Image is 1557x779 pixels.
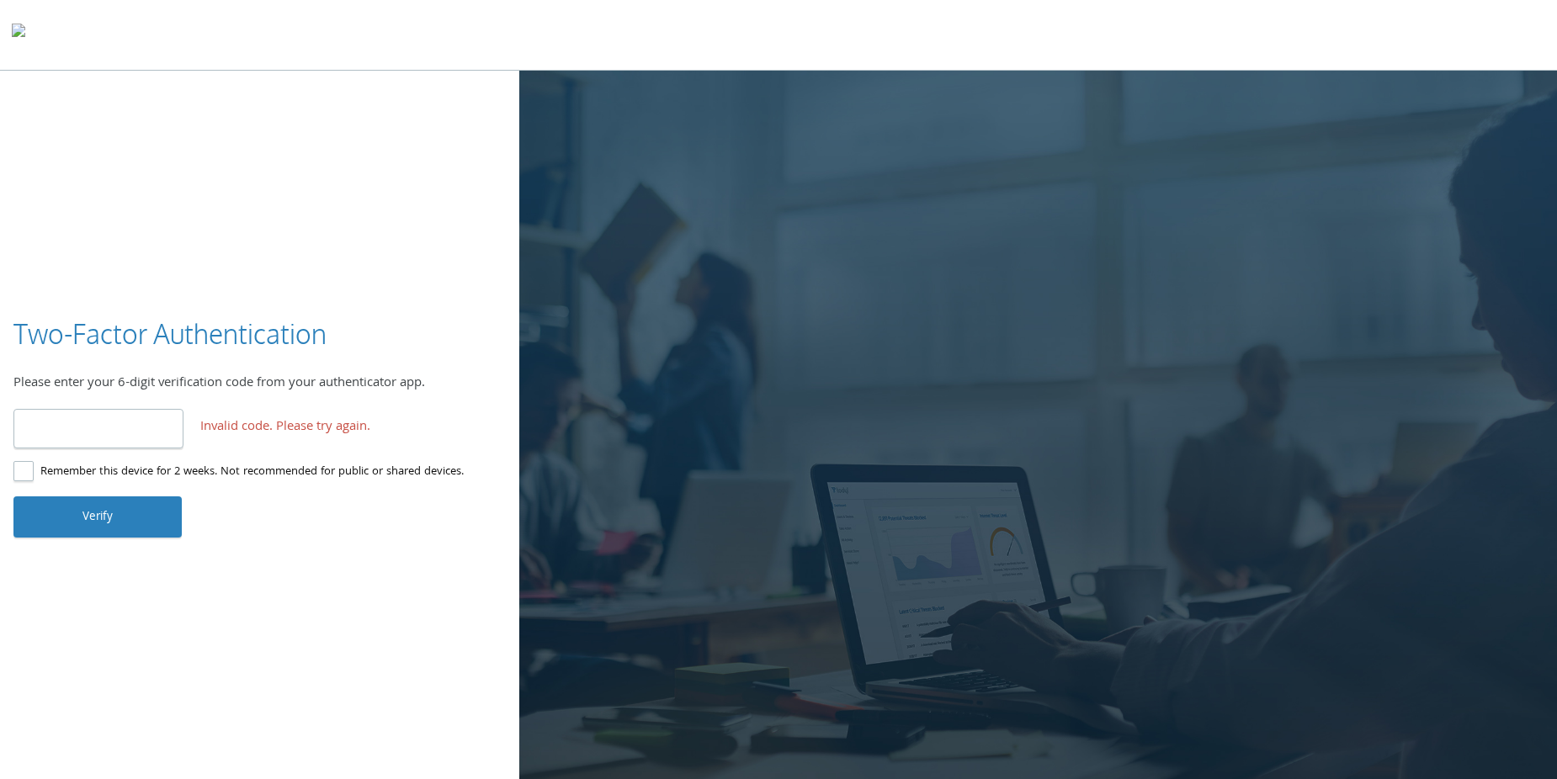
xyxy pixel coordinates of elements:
img: todyl-logo-dark.svg [12,18,25,51]
div: Please enter your 6-digit verification code from your authenticator app. [13,374,506,395]
button: Verify [13,496,182,537]
h3: Two-Factor Authentication [13,315,327,353]
label: Remember this device for 2 weeks. Not recommended for public or shared devices. [13,462,464,483]
span: Invalid code. Please try again. [200,417,370,439]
